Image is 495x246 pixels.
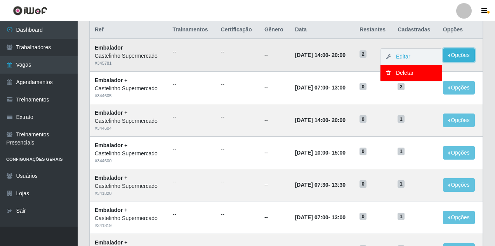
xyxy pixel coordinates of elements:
strong: Embalador + [95,110,127,116]
span: 0 [360,213,366,220]
strong: Embalador [95,45,123,51]
ul: -- [221,81,255,89]
span: 0 [360,180,366,188]
strong: Embalador + [95,175,127,181]
div: # 341819 [95,222,163,229]
ul: -- [173,210,212,218]
ul: -- [173,81,212,89]
th: Cadastradas [393,21,438,39]
time: [DATE] 07:30 [295,182,328,188]
th: Opções [438,21,483,39]
ul: -- [221,146,255,154]
strong: Embalador + [95,142,127,148]
time: 13:30 [332,182,346,188]
th: Ref [90,21,168,39]
button: Opções [443,178,475,192]
div: # 344600 [95,158,163,164]
a: Editar [388,53,410,60]
strong: - [295,52,346,58]
strong: Embalador + [95,207,127,213]
strong: - [295,182,346,188]
span: 1 [398,213,405,220]
time: 20:00 [332,117,346,123]
strong: - [295,150,346,156]
ul: -- [173,146,212,154]
time: [DATE] 14:00 [295,117,328,123]
time: [DATE] 14:00 [295,52,328,58]
td: -- [260,39,290,71]
div: # 341820 [95,190,163,197]
span: 1 [398,148,405,155]
button: Opções [443,146,475,160]
strong: Embalador + [95,239,127,246]
span: 0 [360,148,366,155]
div: # 344604 [95,125,163,132]
ul: -- [221,210,255,218]
div: # 344605 [95,93,163,99]
div: # 345781 [95,60,163,67]
time: 13:00 [332,214,346,220]
td: -- [260,136,290,169]
ul: -- [173,113,212,121]
div: Castelinho Supermercado [95,52,163,60]
strong: - [295,214,346,220]
span: 2 [360,50,366,58]
span: 1 [398,115,405,123]
strong: Embalador + [95,77,127,83]
div: Castelinho Supermercado [95,150,163,158]
div: Castelinho Supermercado [95,117,163,125]
div: Castelinho Supermercado [95,214,163,222]
span: 0 [360,83,366,91]
button: Opções [443,211,475,224]
time: 20:00 [332,52,346,58]
strong: - [295,117,346,123]
th: Certificação [216,21,260,39]
span: 1 [398,180,405,188]
button: Opções [443,114,475,127]
time: [DATE] 07:00 [295,214,328,220]
div: Castelinho Supermercado [95,84,163,93]
span: 0 [360,115,366,123]
ul: -- [221,48,255,56]
th: Trainamentos [168,21,216,39]
ul: -- [173,48,212,56]
img: CoreUI Logo [13,6,47,15]
ul: -- [221,178,255,186]
button: Opções [443,81,475,95]
strong: - [295,84,346,91]
div: Deletar [388,69,434,77]
div: Castelinho Supermercado [95,182,163,190]
time: [DATE] 10:00 [295,150,328,156]
ul: -- [173,178,212,186]
time: 15:00 [332,150,346,156]
td: -- [260,72,290,104]
span: 2 [398,83,405,91]
time: 13:00 [332,84,346,91]
ul: -- [221,113,255,121]
th: Restantes [355,21,393,39]
th: Data [290,21,355,39]
button: Opções [443,48,475,62]
td: -- [260,201,290,234]
td: -- [260,104,290,136]
time: [DATE] 07:00 [295,84,328,91]
td: -- [260,169,290,201]
th: Gênero [260,21,290,39]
